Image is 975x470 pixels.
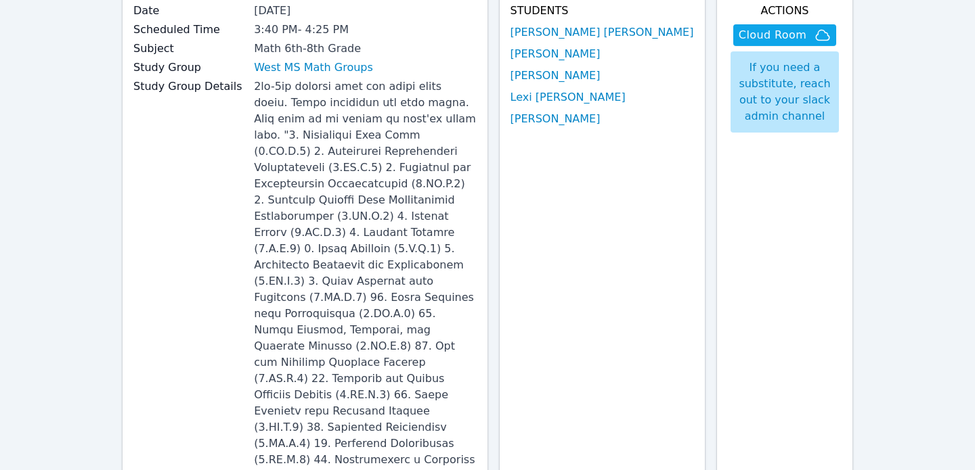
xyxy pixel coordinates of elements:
h4: Students [511,3,694,19]
label: Date [133,3,246,19]
a: [PERSON_NAME] [PERSON_NAME] [511,24,694,41]
label: Study Group [133,60,246,76]
label: Scheduled Time [133,22,246,38]
a: [PERSON_NAME] [511,46,601,62]
label: Study Group Details [133,78,246,95]
label: Subject [133,41,246,57]
a: West MS Math Groups [254,60,373,76]
div: Math 6th-8th Grade [254,41,476,57]
button: Cloud Room [733,24,836,46]
div: 3:40 PM - 4:25 PM [254,22,476,38]
a: [PERSON_NAME] [511,68,601,84]
h4: Actions [728,3,842,19]
a: [PERSON_NAME] [511,111,601,127]
span: Cloud Room [739,27,806,43]
a: Lexi [PERSON_NAME] [511,89,626,105]
div: [DATE] [254,3,476,19]
div: If you need a substitute, reach out to your slack admin channel [731,51,839,133]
